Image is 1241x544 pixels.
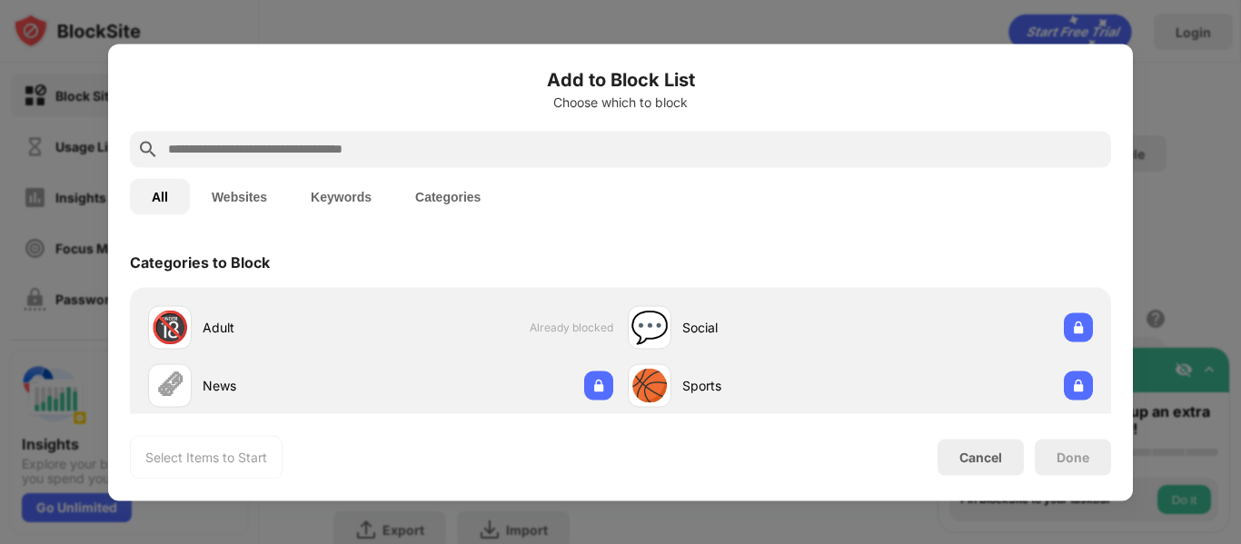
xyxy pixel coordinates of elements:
[137,138,159,160] img: search.svg
[682,318,860,337] div: Social
[289,178,393,214] button: Keywords
[151,309,189,346] div: 🔞
[190,178,289,214] button: Websites
[145,448,267,466] div: Select Items to Start
[530,321,613,334] span: Already blocked
[130,94,1111,109] div: Choose which to block
[203,376,381,395] div: News
[154,367,185,404] div: 🗞
[630,309,669,346] div: 💬
[130,65,1111,93] h6: Add to Block List
[203,318,381,337] div: Adult
[682,376,860,395] div: Sports
[130,178,190,214] button: All
[959,450,1002,465] div: Cancel
[130,252,270,271] div: Categories to Block
[630,367,669,404] div: 🏀
[393,178,502,214] button: Categories
[1057,450,1089,464] div: Done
